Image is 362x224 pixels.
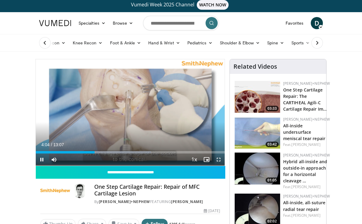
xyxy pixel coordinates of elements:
div: Feat. [283,213,330,218]
a: [PERSON_NAME] [171,199,203,204]
a: Foot & Ankle [106,37,145,49]
button: Mute [48,153,60,166]
a: Knee Recon [69,37,106,49]
button: Fullscreen [213,153,225,166]
a: Browse [109,17,137,29]
h4: One Step Cartilage Repair: Repair of MFC Cartilage Lesion [94,184,220,197]
video-js: Video Player [36,59,225,166]
a: Hand & Wrist [145,37,184,49]
a: Pediatrics [184,37,216,49]
div: Feat. [283,184,330,190]
span: / [51,142,52,147]
a: [PERSON_NAME] [291,184,320,189]
a: Favorites [282,17,307,29]
img: Avatar [72,184,87,198]
a: Sports [288,37,314,49]
a: All-inside undersurface meniscal tear repair [283,123,325,141]
input: Search topics, interventions [143,16,219,30]
span: 13:07 [53,142,64,147]
button: Playback Rate [188,153,200,166]
a: 03:42 [235,117,280,149]
a: Shoulder & Elbow [216,37,263,49]
a: Spine [263,37,287,49]
span: 03:42 [266,142,279,147]
img: Smith+Nephew [40,184,70,198]
div: [DATE] [204,208,220,214]
img: 781f413f-8da4-4df1-9ef9-bed9c2d6503b.150x105_q85_crop-smart_upscale.jpg [235,81,280,113]
a: One Step Cartilage Repair: The CARTIHEAL Agili-C Cartilage Repair Im… [283,87,327,112]
a: [PERSON_NAME]+Nephew [283,117,330,122]
span: 02:02 [266,219,279,224]
a: [PERSON_NAME]+Nephew [283,153,330,158]
a: D [311,17,323,29]
span: 03:33 [266,106,279,111]
a: 01:05 [235,153,280,184]
div: By FEATURING [94,199,220,205]
div: Progress Bar [36,151,225,153]
img: 02c34c8e-0ce7-40b9-85e3-cdd59c0970f9.150x105_q85_crop-smart_upscale.jpg [235,117,280,149]
a: [PERSON_NAME]+Nephew [283,81,330,86]
a: [PERSON_NAME]+Nephew [99,199,150,204]
a: All-inside, all-suture radial tear repair [283,200,325,212]
div: Feat. [283,142,330,147]
a: 03:33 [235,81,280,113]
a: [PERSON_NAME] [291,213,320,218]
a: Hybrid all-inside and outside-in approach for a horizontal cleavage … [283,159,327,184]
a: Specialties [75,17,109,29]
span: 01:05 [266,177,279,183]
img: 364c13b8-bf65-400b-a941-5a4a9c158216.150x105_q85_crop-smart_upscale.jpg [235,153,280,184]
a: [PERSON_NAME] [291,142,320,147]
h4: Related Videos [233,63,277,70]
img: VuMedi Logo [39,20,71,26]
button: Enable picture-in-picture mode [200,153,213,166]
button: Pause [36,153,48,166]
a: [PERSON_NAME]+Nephew [283,194,330,199]
span: 4:04 [41,142,49,147]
